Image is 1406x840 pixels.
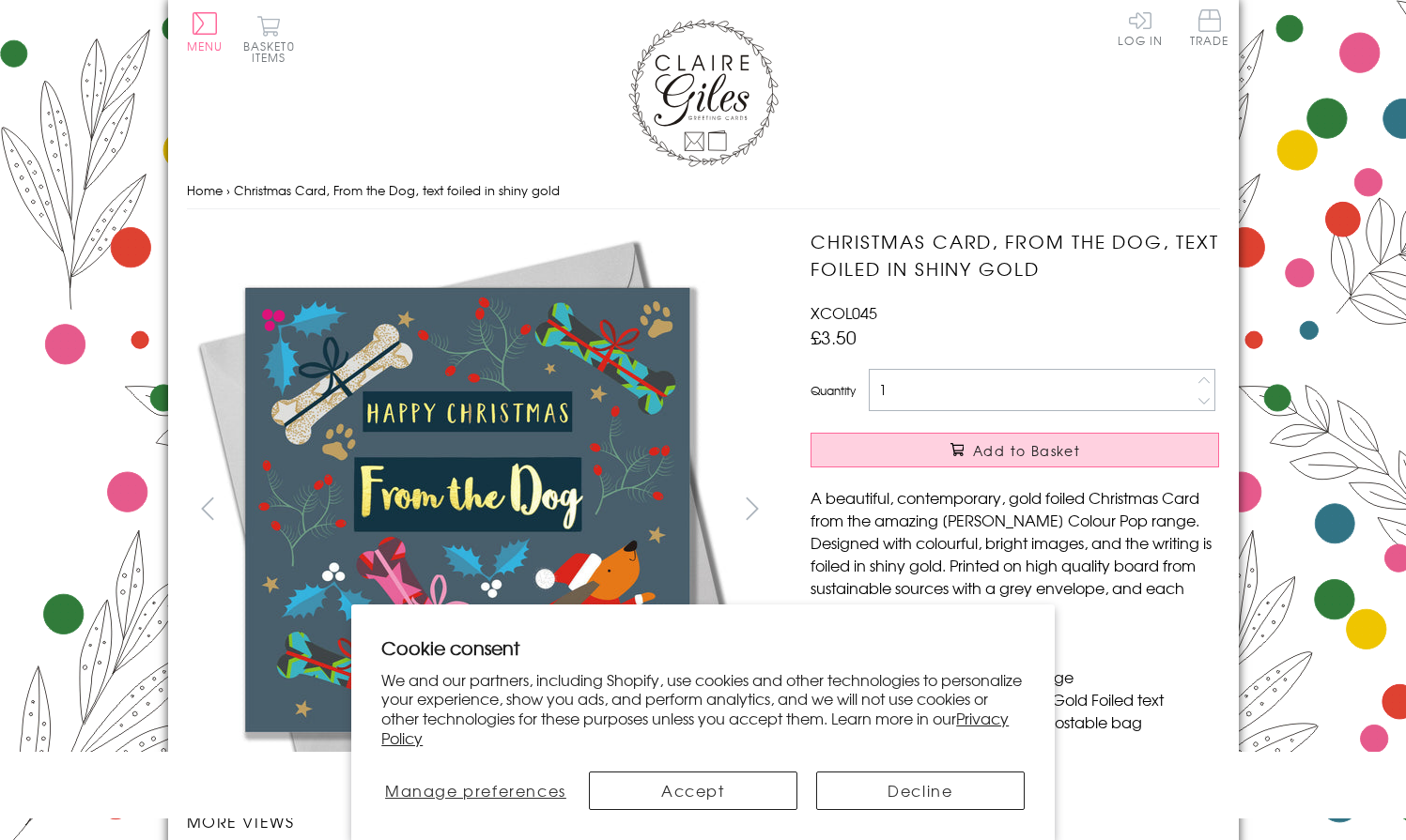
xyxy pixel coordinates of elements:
span: Add to Basket [973,441,1080,460]
span: › [226,181,230,199]
button: Add to Basket [811,433,1219,467]
span: £3.50 [811,324,857,350]
p: We and our partners, including Shopify, use cookies and other technologies to personalize your ex... [381,670,1025,748]
h2: Cookie consent [381,634,1025,661]
span: XCOL045 [811,301,877,324]
a: Log In [1118,9,1163,46]
span: Trade [1190,9,1229,46]
label: Quantity [811,382,856,399]
button: Manage preferences [381,771,569,810]
img: Christmas Card, From the Dog, text foiled in shiny gold [773,228,1336,791]
nav: breadcrumbs [187,172,1220,210]
button: prev [187,487,229,529]
button: next [731,487,773,529]
button: Basket0 items [243,15,295,63]
button: Decline [816,771,1025,810]
button: Menu [187,12,224,52]
span: Menu [187,38,224,54]
img: Claire Giles Greetings Cards [628,19,779,167]
p: A beautiful, contemporary, gold foiled Christmas Card from the amazing [PERSON_NAME] Colour Pop r... [811,486,1219,621]
span: 0 items [252,38,295,66]
span: Christmas Card, From the Dog, text foiled in shiny gold [234,181,560,199]
img: Christmas Card, From the Dog, text foiled in shiny gold [186,228,749,791]
a: Privacy Policy [381,707,1009,749]
h3: More views [187,810,774,832]
a: Home [187,181,223,199]
a: Trade [1190,9,1229,50]
h1: Christmas Card, From the Dog, text foiled in shiny gold [811,228,1219,283]
button: Accept [589,771,797,810]
span: Manage preferences [385,779,566,802]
